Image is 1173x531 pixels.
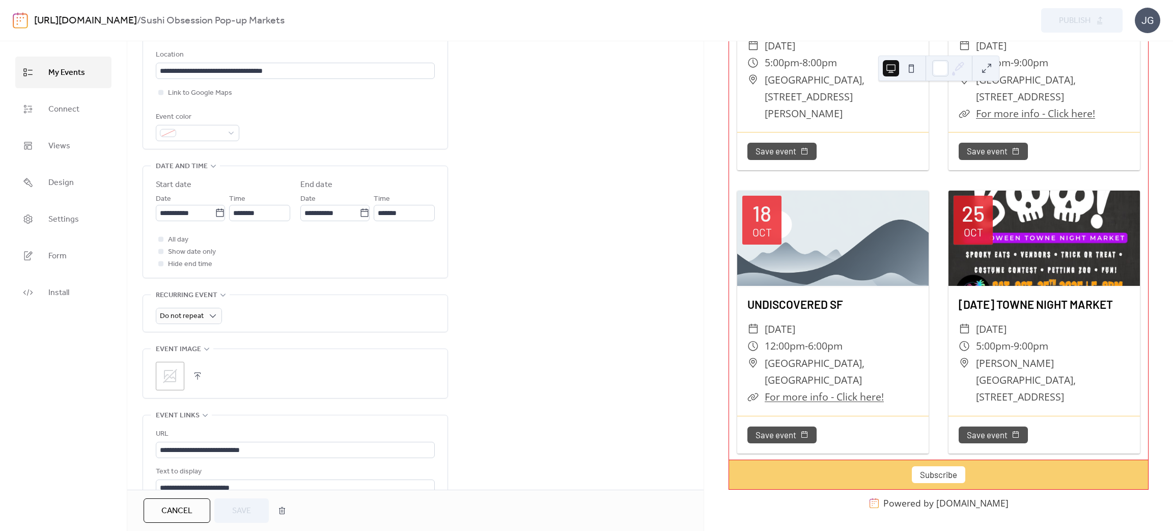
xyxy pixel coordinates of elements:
[15,130,111,162] a: Views
[765,71,918,122] span: [GEOGRAPHIC_DATA], [STREET_ADDRESS][PERSON_NAME]
[48,175,74,191] span: Design
[156,410,200,422] span: Event links
[765,54,799,71] span: 5:00pm
[959,427,1028,443] button: Save event
[48,101,79,118] span: Connect
[15,277,111,308] a: Install
[156,161,208,173] span: Date and time
[156,428,433,440] div: URL
[747,71,759,88] div: ​
[137,11,141,31] b: /
[300,179,332,191] div: End date
[799,54,802,71] span: -
[976,337,1011,354] span: 5:00pm
[747,143,817,160] button: Save event
[959,337,970,354] div: ​
[765,321,795,337] span: [DATE]
[1014,54,1048,71] span: 9:00pm
[15,57,111,88] a: My Events
[976,355,1130,406] span: [PERSON_NAME][GEOGRAPHIC_DATA], [STREET_ADDRESS]
[959,37,970,54] div: ​
[1011,337,1014,354] span: -
[48,211,79,228] span: Settings
[141,11,285,31] b: Sushi Obsession Pop-up Markets
[959,321,970,337] div: ​
[765,355,918,389] span: [GEOGRAPHIC_DATA], [GEOGRAPHIC_DATA]
[156,343,201,356] span: Event image
[156,179,191,191] div: Start date
[15,167,111,198] a: Design
[747,54,759,71] div: ​
[1135,8,1160,33] div: JG
[168,258,212,271] span: Hide end time
[15,93,111,125] a: Connect
[765,390,884,404] a: For more info - Click here!
[912,466,965,483] button: Subscribe
[802,54,837,71] span: 8:00pm
[229,193,245,205] span: Time
[747,37,759,54] div: ​
[808,337,843,354] span: 6:00pm
[13,12,28,29] img: logo
[156,466,433,478] div: Text to display
[883,497,1009,509] div: Powered by
[15,240,111,272] a: Form
[156,362,184,390] div: ;
[976,107,1095,120] a: For more info - Click here!
[959,355,970,371] div: ​
[976,37,1007,54] span: [DATE]
[48,285,69,301] span: Install
[48,65,85,81] span: My Events
[948,296,1140,313] div: [DATE] TOWNE NIGHT MARKET
[752,202,771,224] div: 18
[959,143,1028,160] button: Save event
[300,193,316,205] span: Date
[34,11,137,31] a: [URL][DOMAIN_NAME]
[156,289,217,302] span: Recurring event
[160,309,204,323] span: Do not repeat
[747,388,759,405] div: ​
[168,246,216,258] span: Show date only
[976,71,1130,105] span: [GEOGRAPHIC_DATA], [STREET_ADDRESS]
[959,105,970,122] div: ​
[962,202,985,224] div: 25
[156,49,433,61] div: Location
[747,321,759,337] div: ​
[936,497,1009,509] a: [DOMAIN_NAME]
[1014,337,1048,354] span: 9:00pm
[15,203,111,235] a: Settings
[747,298,843,311] a: UNDISCOVERED SF
[747,337,759,354] div: ​
[48,248,67,264] span: Form
[156,111,237,123] div: Event color
[747,427,817,443] button: Save event
[144,498,210,523] button: Cancel
[48,138,70,154] span: Views
[374,193,390,205] span: Time
[161,505,192,517] span: Cancel
[976,321,1007,337] span: [DATE]
[959,54,970,71] div: ​
[964,227,983,237] div: Oct
[747,355,759,371] div: ​
[805,337,808,354] span: -
[765,37,795,54] span: [DATE]
[752,227,772,237] div: Oct
[1011,54,1014,71] span: -
[156,193,171,205] span: Date
[976,54,1011,71] span: 5:00pm
[168,87,232,99] span: Link to Google Maps
[168,234,188,246] span: All day
[765,337,805,354] span: 12:00pm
